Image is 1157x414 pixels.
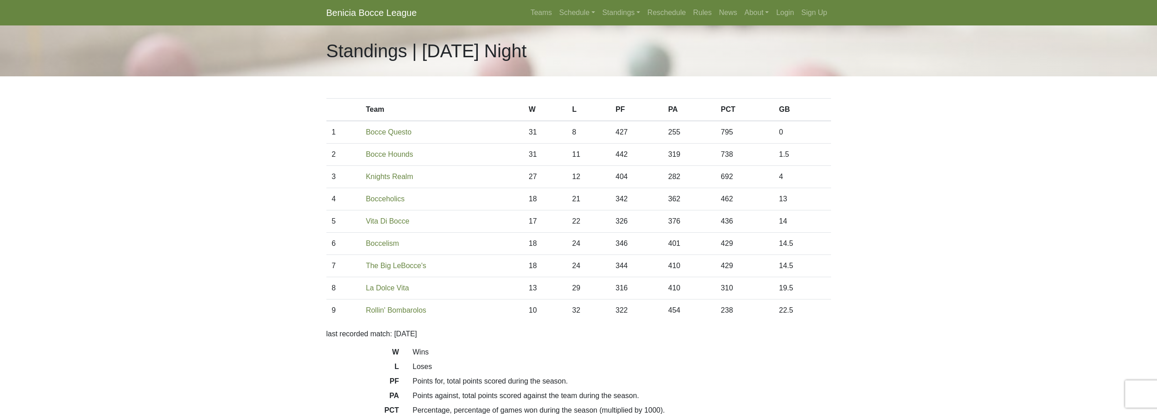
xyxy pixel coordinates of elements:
th: PCT [716,99,774,121]
td: 326 [610,210,663,233]
a: Sign Up [798,4,831,22]
td: 7 [326,255,361,277]
dd: Points for, total points scored during the season. [406,376,838,387]
td: 14.5 [774,233,831,255]
td: 362 [663,188,716,210]
td: 404 [610,166,663,188]
td: 316 [610,277,663,299]
td: 18 [523,188,566,210]
td: 22.5 [774,299,831,322]
td: 410 [663,277,716,299]
td: 692 [716,166,774,188]
dd: Wins [406,347,838,358]
td: 19.5 [774,277,831,299]
td: 29 [567,277,610,299]
td: 22 [567,210,610,233]
a: Benicia Bocce League [326,4,417,22]
td: 410 [663,255,716,277]
td: 401 [663,233,716,255]
td: 4 [774,166,831,188]
td: 9 [326,299,361,322]
td: 1 [326,121,361,144]
h1: Standings | [DATE] Night [326,40,527,62]
td: 0 [774,121,831,144]
a: Standings [599,4,644,22]
td: 11 [567,144,610,166]
a: The Big LeBocce's [366,262,426,269]
p: last recorded match: [DATE] [326,329,831,339]
th: PF [610,99,663,121]
td: 429 [716,255,774,277]
dt: PA [320,390,406,405]
td: 738 [716,144,774,166]
th: L [567,99,610,121]
dt: W [320,347,406,361]
td: 1.5 [774,144,831,166]
a: Teams [527,4,556,22]
dt: L [320,361,406,376]
a: Reschedule [644,4,690,22]
td: 18 [523,233,566,255]
th: Team [361,99,523,121]
td: 14 [774,210,831,233]
a: News [716,4,741,22]
a: Bocce Questo [366,128,412,136]
td: 4 [326,188,361,210]
td: 322 [610,299,663,322]
a: About [741,4,773,22]
td: 31 [523,121,566,144]
td: 10 [523,299,566,322]
a: La Dolce Vita [366,284,409,292]
th: PA [663,99,716,121]
td: 24 [567,255,610,277]
td: 342 [610,188,663,210]
a: Bocce Hounds [366,150,413,158]
th: GB [774,99,831,121]
td: 346 [610,233,663,255]
a: Vita Di Bocce [366,217,410,225]
a: Rules [690,4,716,22]
td: 3 [326,166,361,188]
td: 8 [567,121,610,144]
td: 14.5 [774,255,831,277]
td: 5 [326,210,361,233]
td: 8 [326,277,361,299]
td: 282 [663,166,716,188]
td: 795 [716,121,774,144]
a: Schedule [556,4,599,22]
a: Rollin' Bombarolos [366,306,426,314]
td: 21 [567,188,610,210]
td: 429 [716,233,774,255]
td: 31 [523,144,566,166]
td: 436 [716,210,774,233]
td: 17 [523,210,566,233]
a: Login [772,4,797,22]
td: 13 [523,277,566,299]
dd: Points against, total points scored against the team during the season. [406,390,838,401]
td: 18 [523,255,566,277]
td: 13 [774,188,831,210]
td: 27 [523,166,566,188]
td: 24 [567,233,610,255]
td: 32 [567,299,610,322]
dt: PF [320,376,406,390]
td: 427 [610,121,663,144]
td: 319 [663,144,716,166]
td: 442 [610,144,663,166]
td: 238 [716,299,774,322]
td: 310 [716,277,774,299]
a: Boccelism [366,239,399,247]
td: 12 [567,166,610,188]
th: W [523,99,566,121]
td: 6 [326,233,361,255]
td: 376 [663,210,716,233]
td: 255 [663,121,716,144]
td: 454 [663,299,716,322]
dd: Loses [406,361,838,372]
td: 462 [716,188,774,210]
td: 2 [326,144,361,166]
a: Knights Realm [366,173,413,180]
a: Bocceholics [366,195,405,203]
td: 344 [610,255,663,277]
